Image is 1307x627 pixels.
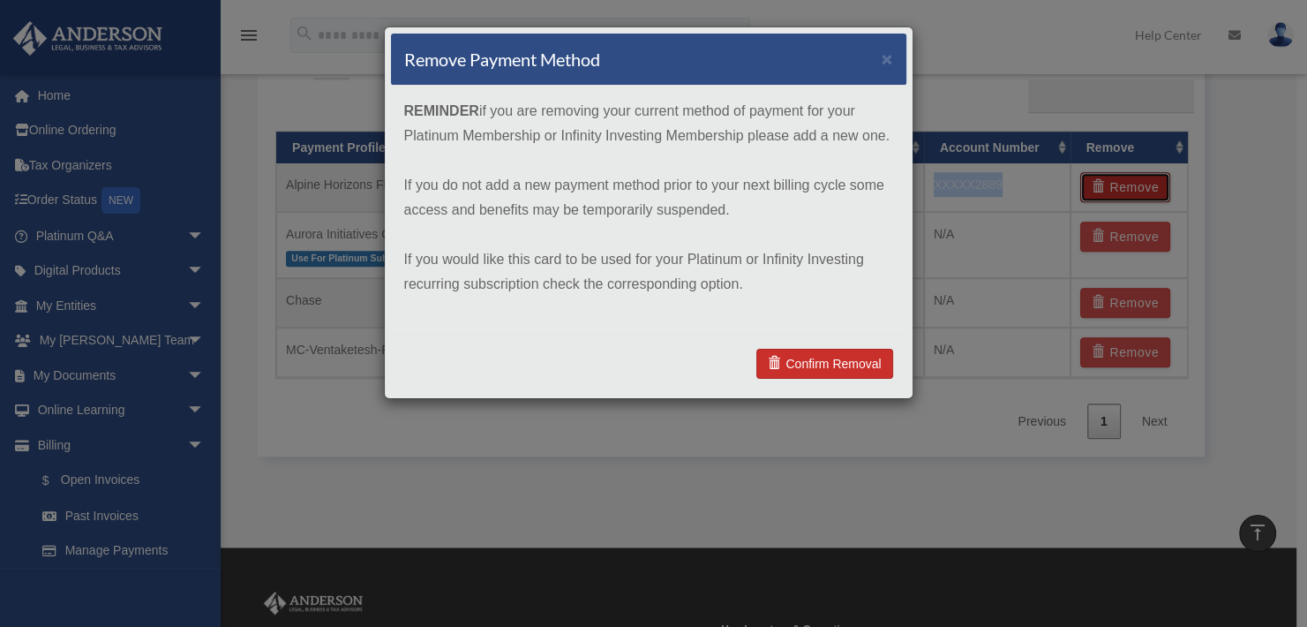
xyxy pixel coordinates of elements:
[391,86,906,335] div: if you are removing your current method of payment for your Platinum Membership or Infinity Inves...
[882,49,893,68] button: ×
[404,103,479,118] strong: REMINDER
[756,349,892,379] a: Confirm Removal
[404,47,600,72] h4: Remove Payment Method
[404,173,893,223] p: If you do not add a new payment method prior to your next billing cycle some access and benefits ...
[404,247,893,297] p: If you would like this card to be used for your Platinum or Infinity Investing recurring subscrip...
